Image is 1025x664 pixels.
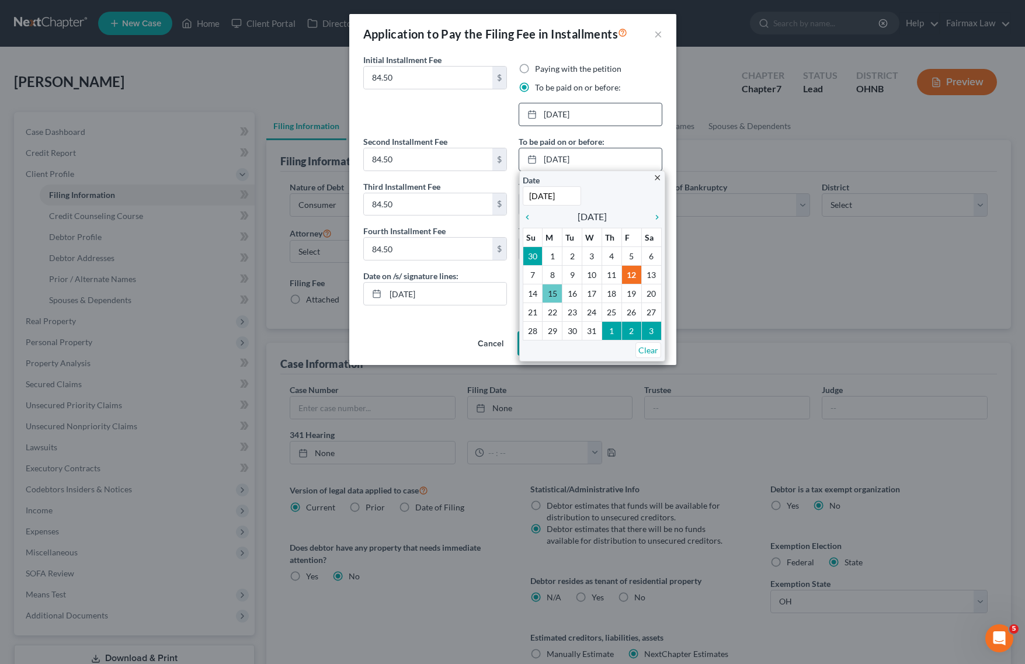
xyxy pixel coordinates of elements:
[535,82,621,93] label: To be paid on or before:
[641,265,661,284] td: 13
[468,332,513,356] button: Cancel
[602,284,621,303] td: 18
[364,238,492,260] input: 0.00
[363,54,442,66] label: Initial Installment Fee
[562,228,582,246] th: Tu
[582,284,602,303] td: 17
[492,67,506,89] div: $
[543,321,562,340] td: 29
[641,284,661,303] td: 20
[492,193,506,215] div: $
[492,238,506,260] div: $
[562,284,582,303] td: 16
[523,174,540,186] label: Date
[562,321,582,340] td: 30
[621,228,641,246] th: F
[363,225,446,237] label: Fourth Installment Fee
[562,265,582,284] td: 9
[647,213,662,222] i: chevron_right
[523,246,543,265] td: 30
[364,148,492,171] input: 0.00
[363,26,628,42] div: Application to Pay the Filing Fee in Installments
[602,246,621,265] td: 4
[641,303,661,321] td: 27
[985,624,1013,652] iframe: Intercom live chat
[543,303,562,321] td: 22
[517,331,662,356] button: Save to Client Document Storage
[578,210,607,224] span: [DATE]
[363,135,447,148] label: Second Installment Fee
[523,228,543,246] th: Su
[519,135,604,148] label: To be paid on or before:
[1009,624,1019,634] span: 5
[621,265,641,284] td: 12
[523,303,543,321] td: 21
[647,210,662,224] a: chevron_right
[641,321,661,340] td: 3
[582,228,602,246] th: W
[654,27,662,41] button: ×
[641,228,661,246] th: Sa
[519,103,662,126] a: [DATE]
[621,303,641,321] td: 26
[519,225,604,237] label: To be paid on or before:
[621,246,641,265] td: 5
[523,321,543,340] td: 28
[364,67,492,89] input: 0.00
[385,283,506,305] input: MM/DD/YYYY
[523,186,581,206] input: 1/1/2013
[602,265,621,284] td: 11
[523,210,538,224] a: chevron_left
[602,228,621,246] th: Th
[535,63,621,75] label: Paying with the petition
[641,246,661,265] td: 6
[602,321,621,340] td: 1
[621,284,641,303] td: 19
[543,265,562,284] td: 8
[523,265,543,284] td: 7
[523,213,538,222] i: chevron_left
[602,303,621,321] td: 25
[582,321,602,340] td: 31
[582,303,602,321] td: 24
[543,228,562,246] th: M
[621,321,641,340] td: 2
[635,342,661,358] a: Clear
[562,246,582,265] td: 2
[582,246,602,265] td: 3
[363,270,458,282] label: Date on /s/ signature lines:
[653,173,662,182] i: close
[523,284,543,303] td: 14
[364,193,492,215] input: 0.00
[363,180,440,193] label: Third Installment Fee
[543,246,562,265] td: 1
[582,265,602,284] td: 10
[562,303,582,321] td: 23
[653,171,662,184] a: close
[519,180,604,193] label: To be paid on or before:
[519,148,662,171] a: [DATE]
[543,284,562,303] td: 15
[492,148,506,171] div: $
